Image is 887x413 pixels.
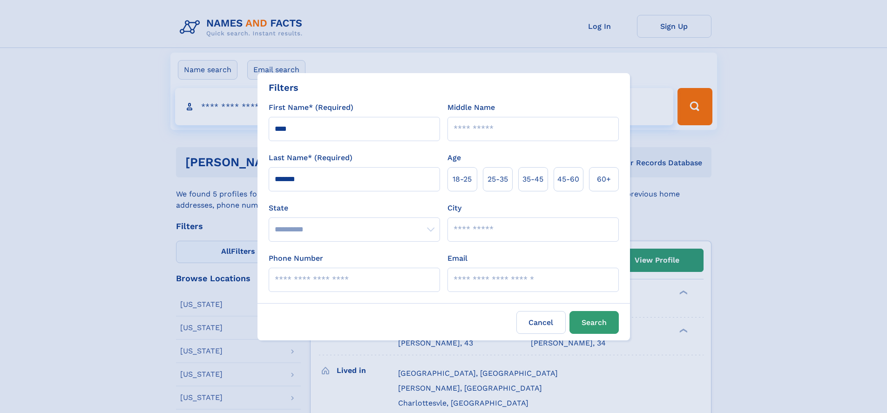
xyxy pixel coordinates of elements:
[269,203,440,214] label: State
[269,81,298,95] div: Filters
[522,174,543,185] span: 35‑45
[447,102,495,113] label: Middle Name
[516,311,566,334] label: Cancel
[447,253,467,264] label: Email
[447,203,461,214] label: City
[488,174,508,185] span: 25‑35
[453,174,472,185] span: 18‑25
[597,174,611,185] span: 60+
[569,311,619,334] button: Search
[447,152,461,163] label: Age
[269,253,323,264] label: Phone Number
[269,102,353,113] label: First Name* (Required)
[557,174,579,185] span: 45‑60
[269,152,352,163] label: Last Name* (Required)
